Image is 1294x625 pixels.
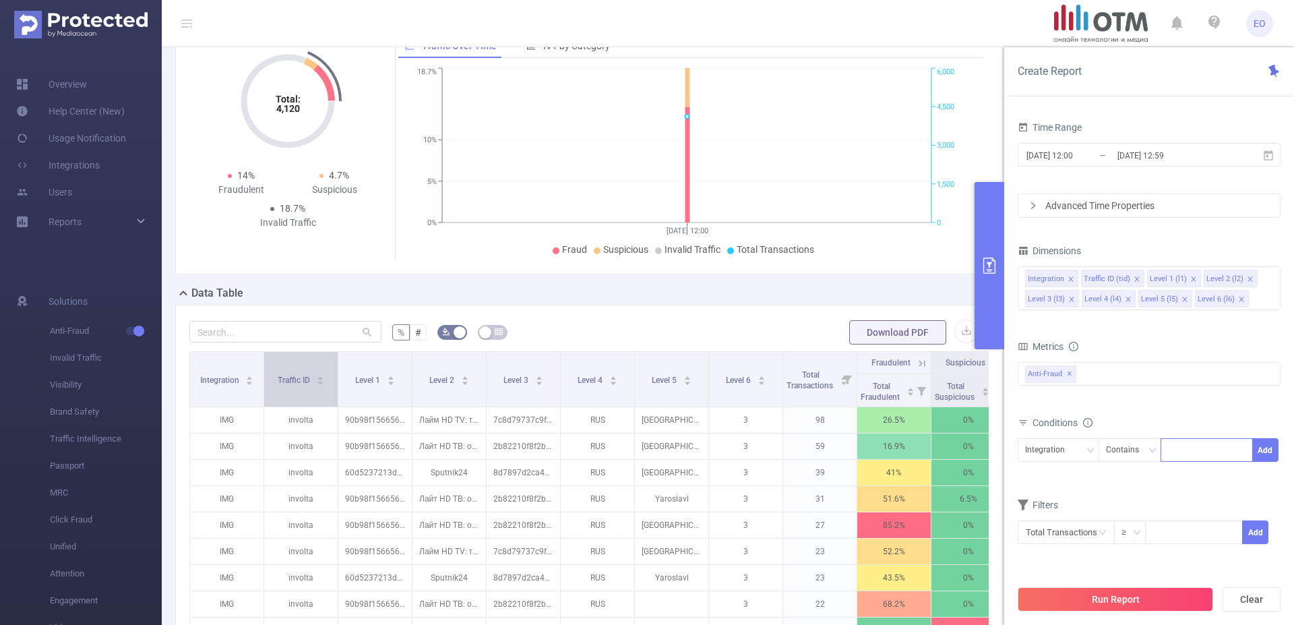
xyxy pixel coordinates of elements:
[264,460,338,485] p: involta
[412,512,486,538] p: Лайт HD ТВ: онлайн телеканалы
[412,434,486,459] p: Лайт HD ТВ: онлайн телеканалы
[50,345,162,371] span: Invalid Traffic
[190,539,264,564] p: IMG
[683,374,691,378] i: icon: caret-up
[709,591,782,617] p: 3
[190,407,264,433] p: IMG
[487,486,560,512] p: 2b82210f8f2bb11809896e2085c55774
[857,460,931,485] p: 41%
[871,358,911,367] span: Fraudulent
[1247,276,1254,284] i: icon: close
[316,374,324,382] div: Sort
[503,376,530,385] span: Level 3
[417,68,437,77] tspan: 18.7%
[1018,122,1082,133] span: Time Range
[635,539,708,564] p: [GEOGRAPHIC_DATA]
[442,328,450,336] i: icon: bg-colors
[423,136,437,145] tspan: 10%
[561,591,634,617] p: RUS
[709,407,782,433] p: 3
[635,565,708,591] p: Yaroslavl
[1084,291,1121,308] div: Level 4 (l4)
[1028,270,1064,288] div: Integration
[14,11,148,38] img: Protected Media
[1242,520,1268,544] button: Add
[1025,365,1076,383] span: Anti-Fraud
[1068,296,1075,304] i: icon: close
[16,152,100,179] a: Integrations
[931,539,1005,564] p: 0%
[906,386,914,390] i: icon: caret-up
[1206,270,1243,288] div: Level 2 (l2)
[1025,290,1079,307] li: Level 3 (l3)
[245,374,253,382] div: Sort
[1106,439,1148,461] div: Contains
[412,539,486,564] p: Лайм HD TV: тв и кино онлайн
[338,565,412,591] p: 60d5237213de8fc72dbacd0c9847b659
[412,460,486,485] p: Sputnik24
[190,460,264,485] p: IMG
[1025,439,1074,461] div: Integration
[535,374,543,382] div: Sort
[264,486,338,512] p: involta
[16,98,125,125] a: Help Center (New)
[935,382,977,402] span: Total Suspicious
[487,591,560,617] p: 2b82210f8f2bb11809896e2085c55774
[1125,296,1132,304] i: icon: close
[246,374,253,378] i: icon: caret-up
[487,539,560,564] p: 7c8d79737c9fd31202f1084401babb79
[931,512,1005,538] p: 0%
[487,460,560,485] p: 8d7897d2ca487987375cc9a91495cc70
[609,374,617,378] i: icon: caret-up
[561,486,634,512] p: RUS
[264,407,338,433] p: involta
[200,376,241,385] span: Integration
[931,486,1005,512] p: 6.5%
[912,374,931,407] i: Filter menu
[561,565,634,591] p: RUS
[412,407,486,433] p: Лайм HD TV: тв и кино онлайн
[906,386,915,394] div: Sort
[1116,146,1225,165] input: End date
[709,434,782,459] p: 3
[16,71,87,98] a: Overview
[665,244,720,255] span: Invalid Traffic
[338,434,412,459] p: 90b98f156656108c2da2c36be336afb5
[709,539,782,564] p: 3
[783,460,857,485] p: 39
[329,170,349,181] span: 4.7%
[387,374,394,378] i: icon: caret-up
[561,460,634,485] p: RUS
[412,565,486,591] p: Sputnik24
[1025,270,1078,287] li: Integration
[1028,291,1065,308] div: Level 3 (l3)
[609,374,617,382] div: Sort
[412,486,486,512] p: Лайт HD ТВ: онлайн телеканалы
[1223,587,1281,612] button: Clear
[709,486,782,512] p: 3
[535,374,543,378] i: icon: caret-up
[50,398,162,425] span: Brand Safety
[946,358,985,367] span: Suspicious
[1025,146,1134,165] input: Start date
[190,591,264,617] p: IMG
[709,512,782,538] p: 3
[931,591,1005,617] p: 0%
[787,370,835,390] span: Total Transactions
[264,512,338,538] p: involta
[237,170,255,181] span: 14%
[49,216,82,227] span: Reports
[561,512,634,538] p: RUS
[931,407,1005,433] p: 0%
[317,380,324,384] i: icon: caret-down
[1033,417,1092,428] span: Conditions
[635,460,708,485] p: [GEOGRAPHIC_DATA]
[737,244,814,255] span: Total Transactions
[931,565,1005,591] p: 0%
[1134,276,1140,284] i: icon: close
[603,244,648,255] span: Suspicious
[415,327,421,338] span: #
[666,227,708,235] tspan: [DATE] 12:00
[338,512,412,538] p: 90b98f156656108c2da2c36be336afb5
[1018,65,1082,78] span: Create Report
